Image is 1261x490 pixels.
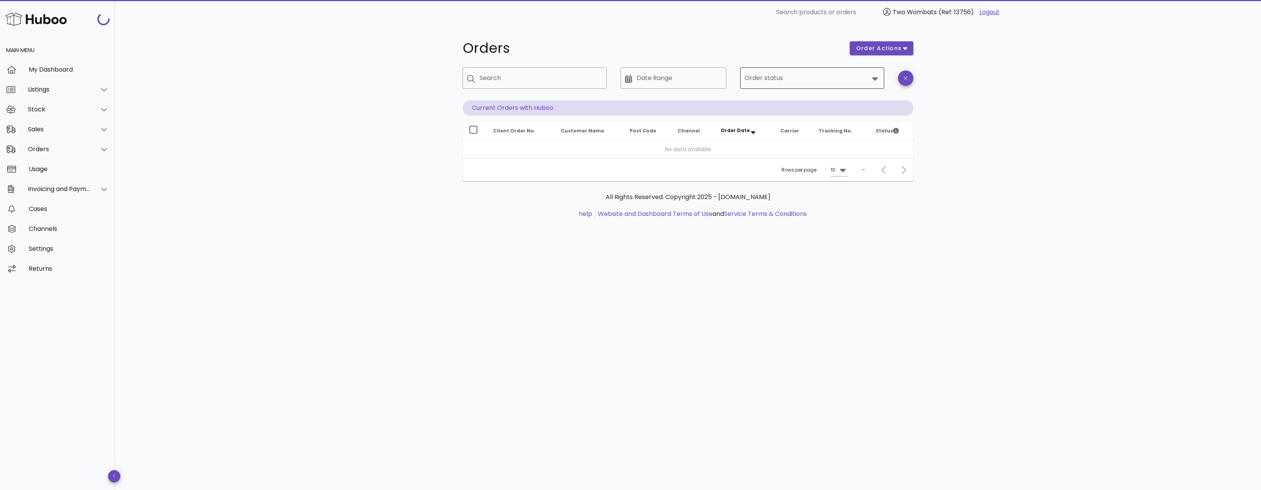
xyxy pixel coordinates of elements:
[782,159,847,181] div: Rows per page:
[595,209,807,219] li: and
[29,205,109,212] div: Cases
[28,185,90,193] div: Invoicing and Payments
[774,122,813,140] th: Carrier
[28,86,90,93] div: Listings
[598,209,713,218] a: Website and Dashboard Terms of Use
[678,127,700,134] span: Channel
[624,122,672,140] th: Post Code
[850,41,913,55] button: order actions
[561,127,604,134] span: Customer Name
[29,225,109,232] div: Channels
[721,127,750,134] span: Order Date
[463,41,841,55] h1: Orders
[630,127,656,134] span: Post Code
[29,265,109,272] div: Returns
[870,122,913,140] th: Status
[493,127,535,134] span: Client Order No.
[28,126,90,133] div: Sales
[29,66,109,73] div: My Dashboard
[28,145,90,153] div: Orders
[876,127,899,134] span: Status
[893,8,937,16] span: Two Wombats
[672,122,714,140] th: Channel
[29,165,109,173] div: Usage
[29,245,109,252] div: Settings
[979,8,1000,17] a: Logout
[463,140,913,158] td: No data available
[555,122,624,140] th: Customer Name
[813,122,870,140] th: Tracking No.
[939,8,974,16] span: (Ref: 13756)
[5,11,67,27] img: Huboo Logo
[819,127,852,134] span: Tracking No.
[862,167,865,173] div: –
[780,127,799,134] span: Carrier
[714,122,774,140] th: Order Date: Sorted descending. Activate to remove sorting.
[579,209,592,218] a: help
[831,167,835,173] div: 10
[724,209,807,218] a: Service Terms & Conditions
[487,122,555,140] th: Client Order No.
[469,193,907,202] p: All Rights Reserved. Copyright 2025 - [DOMAIN_NAME]
[831,164,847,176] div: 10Rows per page:
[740,67,884,89] div: Order status
[856,44,902,52] span: order actions
[463,100,913,116] p: Current Orders with Huboo
[28,106,90,113] div: Stock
